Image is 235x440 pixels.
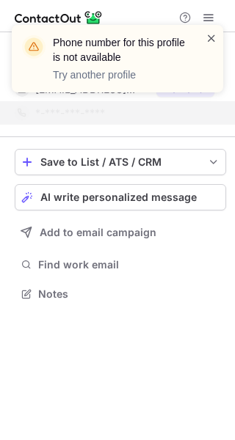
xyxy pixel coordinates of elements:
[15,284,226,304] button: Notes
[38,258,220,271] span: Find work email
[53,67,188,82] p: Try another profile
[40,227,156,238] span: Add to email campaign
[15,254,226,275] button: Find work email
[22,35,46,59] img: warning
[15,184,226,210] button: AI write personalized message
[15,219,226,246] button: Add to email campaign
[40,191,197,203] span: AI write personalized message
[53,35,188,65] header: Phone number for this profile is not available
[15,9,103,26] img: ContactOut v5.3.10
[15,149,226,175] button: save-profile-one-click
[40,156,200,168] div: Save to List / ATS / CRM
[38,287,220,301] span: Notes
